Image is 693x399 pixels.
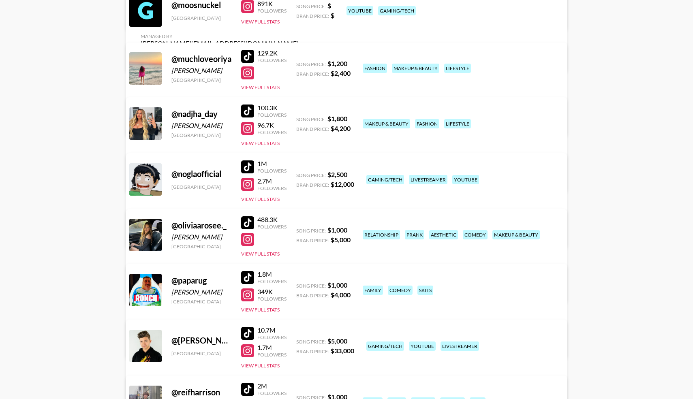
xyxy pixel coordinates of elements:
div: 1M [257,160,287,168]
div: lifestyle [444,119,471,128]
button: View Full Stats [241,196,280,202]
span: Song Price: [296,283,326,289]
strong: $ 4,000 [331,291,351,299]
button: View Full Stats [241,140,280,146]
span: Song Price: [296,172,326,178]
div: relationship [363,230,400,239]
div: @ [PERSON_NAME] [171,335,231,346]
strong: $ 1,000 [327,281,347,289]
strong: $ 5,000 [331,236,351,243]
span: Brand Price: [296,182,329,188]
div: [GEOGRAPHIC_DATA] [171,184,231,190]
div: [PERSON_NAME] [171,122,231,130]
div: Followers [257,57,287,63]
div: @ oliviaarosee._ [171,220,231,230]
strong: $ [331,11,334,19]
strong: $ 5,000 [327,337,347,345]
div: @ muchloveoriya [171,54,231,64]
div: [GEOGRAPHIC_DATA] [171,77,231,83]
button: View Full Stats [241,19,280,25]
div: [GEOGRAPHIC_DATA] [171,15,231,21]
div: Followers [257,352,287,358]
strong: $ 2,400 [331,69,351,77]
div: livestreamer [409,175,447,184]
div: @ nadjha_day [171,109,231,119]
span: Song Price: [296,61,326,67]
span: Brand Price: [296,237,329,243]
div: aesthetic [429,230,458,239]
strong: $ 33,000 [331,347,354,354]
div: comedy [388,286,413,295]
div: 100.3K [257,104,287,112]
div: 129.2K [257,49,287,57]
div: Followers [257,390,287,396]
div: Followers [257,334,287,340]
div: [PERSON_NAME][EMAIL_ADDRESS][DOMAIN_NAME] [141,39,299,47]
span: Song Price: [296,116,326,122]
div: [GEOGRAPHIC_DATA] [171,243,231,250]
div: [GEOGRAPHIC_DATA] [171,350,231,356]
div: 2M [257,382,287,390]
div: 349K [257,288,287,296]
div: Followers [257,8,287,14]
span: Brand Price: [296,13,329,19]
strong: $ 1,200 [327,60,347,67]
div: lifestyle [444,64,471,73]
div: 10.7M [257,326,287,334]
div: fashion [415,119,439,128]
div: @ paparug [171,275,231,286]
span: Song Price: [296,3,326,9]
span: Song Price: [296,228,326,234]
div: Followers [257,278,287,284]
span: Brand Price: [296,126,329,132]
div: @ reifharrison [171,387,231,397]
strong: $ 2,500 [327,171,347,178]
div: livestreamer [441,341,479,351]
div: Followers [257,296,287,302]
strong: $ 1,000 [327,226,347,234]
div: gaming/tech [378,6,416,15]
div: family [363,286,383,295]
div: Followers [257,129,287,135]
div: youtube [452,175,479,184]
div: fashion [363,64,387,73]
span: Brand Price: [296,71,329,77]
div: [PERSON_NAME] [171,288,231,296]
span: Brand Price: [296,348,329,354]
div: [PERSON_NAME] [171,233,231,241]
div: 1.8M [257,270,287,278]
div: @ noglaofficial [171,169,231,179]
div: Managed By [141,33,299,39]
span: Song Price: [296,339,326,345]
div: Followers [257,224,287,230]
button: View Full Stats [241,251,280,257]
div: [PERSON_NAME] [171,66,231,75]
div: [GEOGRAPHIC_DATA] [171,299,231,305]
strong: $ [327,2,331,9]
span: Brand Price: [296,292,329,299]
div: makeup & beauty [392,64,439,73]
div: Followers [257,185,287,191]
div: 488.3K [257,216,287,224]
div: 1.7M [257,344,287,352]
div: Followers [257,168,287,174]
strong: $ 4,200 [331,124,351,132]
button: View Full Stats [241,84,280,90]
strong: $ 1,800 [327,115,347,122]
div: Followers [257,112,287,118]
div: prank [405,230,424,239]
div: [GEOGRAPHIC_DATA] [171,132,231,138]
strong: $ 12,000 [331,180,354,188]
div: 2.7M [257,177,287,185]
div: makeup & beauty [363,119,410,128]
div: 96.7K [257,121,287,129]
div: skits [417,286,433,295]
div: makeup & beauty [492,230,540,239]
div: gaming/tech [366,341,404,351]
button: View Full Stats [241,307,280,313]
div: youtube [346,6,373,15]
div: gaming/tech [366,175,404,184]
div: youtube [409,341,436,351]
button: View Full Stats [241,363,280,369]
div: comedy [463,230,488,239]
